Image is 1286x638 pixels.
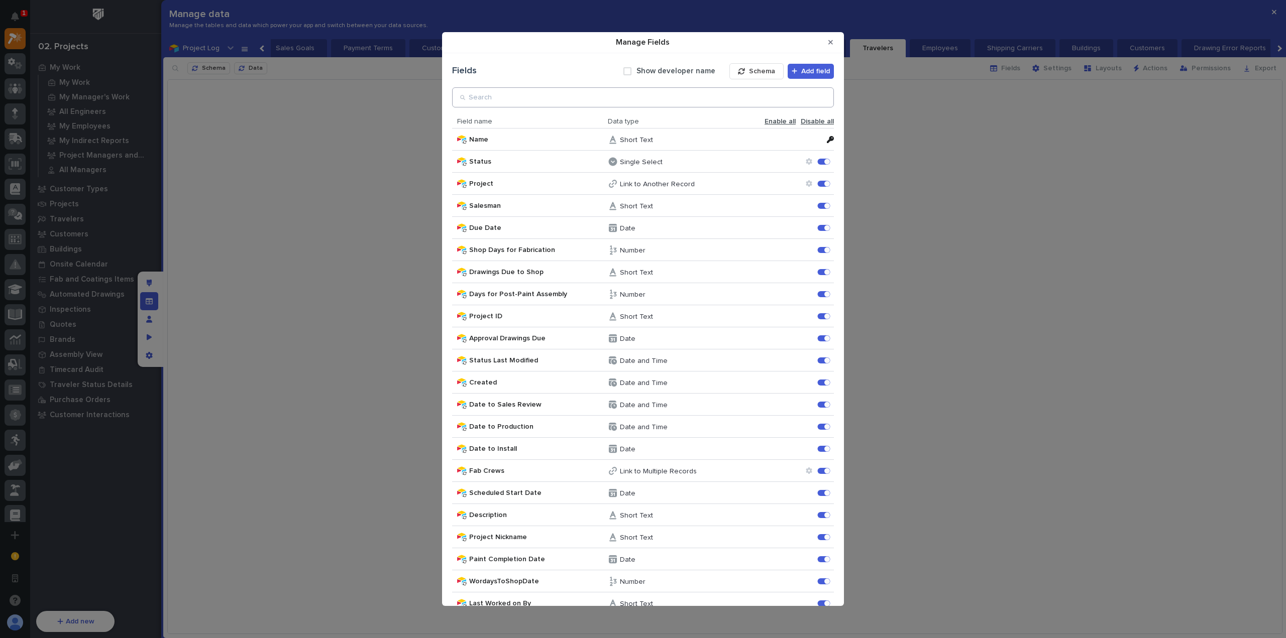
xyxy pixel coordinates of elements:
[469,401,607,409] span: Date to Sales Review
[620,401,668,410] p: Date and Time
[100,237,122,245] span: Pylon
[10,155,28,173] img: 1736555164131-43832dd5-751b-4058-ba23-39d91318e5a0
[620,578,646,586] p: Number
[20,126,55,137] span: Help Docs
[620,379,668,388] p: Date and Time
[452,87,834,107] input: Search
[801,67,830,76] span: Add field
[469,378,607,387] span: Created
[34,155,165,165] div: Start new chat
[822,34,839,50] button: Close Modal
[620,224,635,233] p: Date
[34,165,127,173] div: We're available if you need us!
[620,246,646,255] p: Number
[469,224,607,232] span: Due Date
[469,423,607,431] span: Date to Production
[620,467,697,476] p: Link to Multiple Records
[729,63,784,79] button: Schema
[469,511,607,520] span: Description
[620,556,635,564] p: Date
[620,335,635,343] p: Date
[73,126,128,137] span: Onboarding Call
[469,268,607,277] span: Drawings Due to Shop
[749,67,775,76] span: Schema
[10,205,26,221] img: Jeff Miller
[469,158,607,166] span: Status
[620,180,695,189] p: Link to Another Record
[442,32,844,606] div: Manage Fields
[171,158,183,170] button: Start new chat
[89,215,110,223] span: [DATE]
[620,489,635,498] p: Date
[620,291,646,299] p: Number
[620,445,635,454] p: Date
[469,577,607,586] span: WordaysToShopDate
[452,66,477,76] div: Fields
[620,600,653,608] p: Short Text
[469,489,607,497] span: Scheduled Start Date
[469,180,607,188] span: Project
[469,555,607,564] span: Paint Completion Date
[469,202,607,210] span: Salesman
[469,136,607,144] span: Name
[10,10,30,30] img: Stacker
[469,290,607,299] span: Days for Post-Paint Assembly
[59,122,132,141] a: 🔗Onboarding Call
[620,313,653,321] p: Short Text
[469,445,607,453] span: Date to Install
[620,423,668,432] p: Date and Time
[31,215,81,223] span: [PERSON_NAME]
[620,357,668,365] p: Date and Time
[10,127,18,136] div: 📖
[447,33,822,52] div: Manage Fields
[469,356,607,365] span: Status Last Modified
[788,64,834,79] button: Add field
[765,117,796,126] span: Enable all
[469,334,607,343] span: Approval Drawings Due
[801,117,834,126] span: Disable all
[6,122,59,141] a: 📖Help Docs
[83,215,87,223] span: •
[156,188,183,200] button: See all
[620,158,663,167] p: Single Select
[620,202,653,211] p: Short Text
[620,512,653,520] p: Short Text
[620,534,653,542] p: Short Text
[620,136,653,145] p: Short Text
[63,127,71,136] div: 🔗
[636,67,715,76] label: Show developer name
[620,269,653,277] p: Short Text
[10,56,183,72] p: How can we help?
[469,467,607,475] span: Fab Crews
[469,246,607,254] span: Shop Days for Fabrication
[10,190,67,198] div: Past conversations
[10,40,183,56] p: Welcome 👋
[71,237,122,245] a: Powered byPylon
[469,312,607,321] span: Project ID
[608,117,721,126] span: Data type
[469,599,607,608] span: Last Worked on By
[457,117,608,126] span: Field name
[469,533,607,542] span: Project Nickname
